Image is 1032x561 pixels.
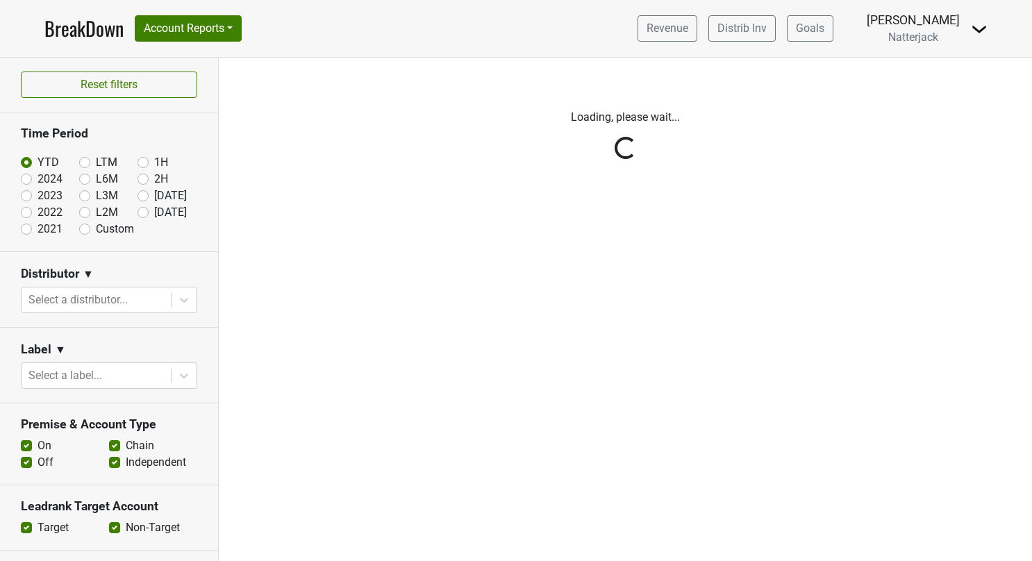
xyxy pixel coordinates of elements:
div: [PERSON_NAME] [867,11,960,29]
button: Account Reports [135,15,242,42]
img: Dropdown Menu [971,21,988,37]
p: Loading, please wait... [240,109,1011,126]
span: Natterjack [888,31,938,44]
a: Goals [787,15,833,42]
a: Revenue [638,15,697,42]
a: Distrib Inv [708,15,776,42]
a: BreakDown [44,14,124,43]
